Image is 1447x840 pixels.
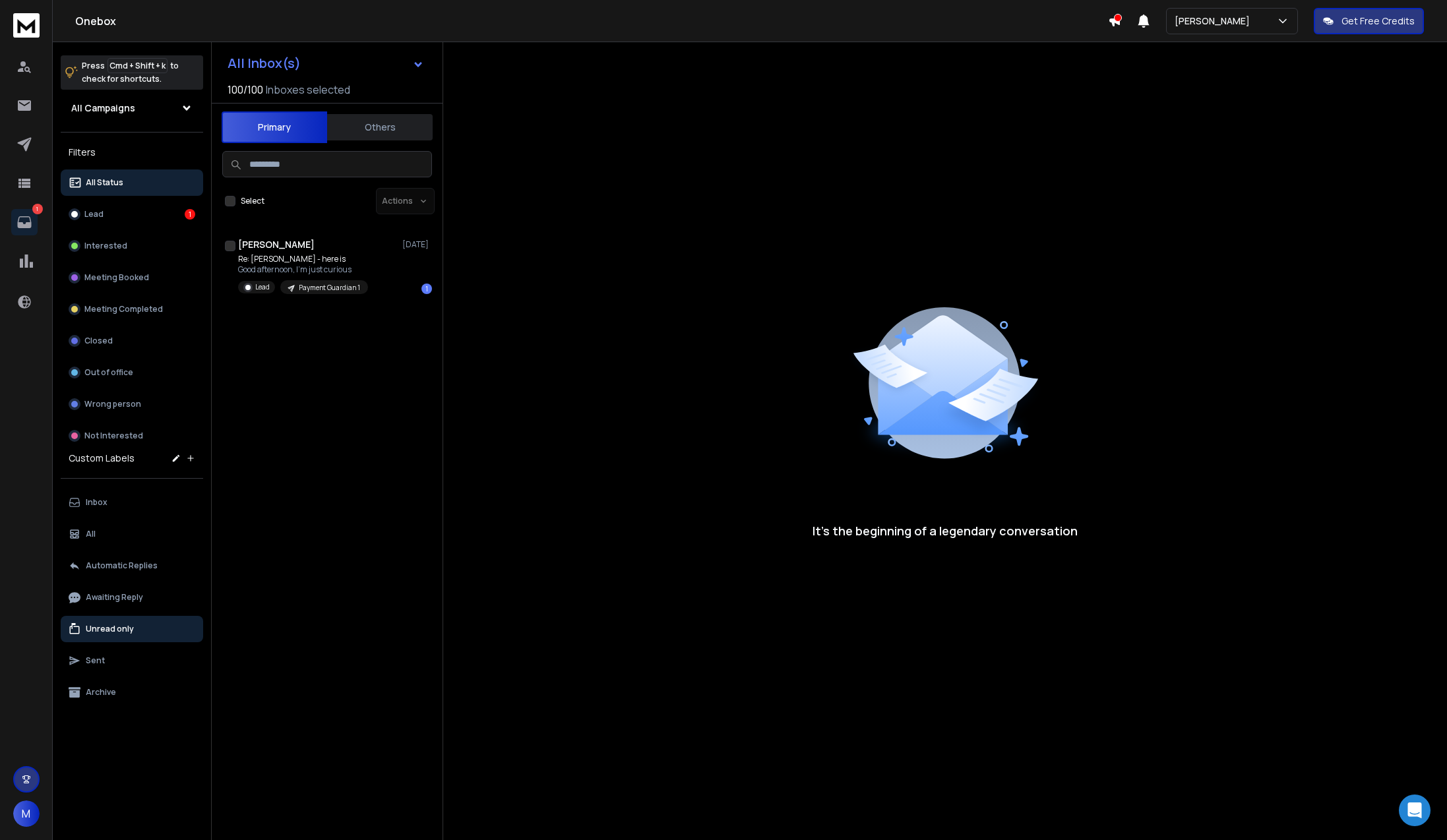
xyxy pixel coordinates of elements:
span: 100 / 100 [228,82,263,98]
button: Primary [222,111,327,143]
button: Get Free Credits [1314,8,1424,34]
p: Archive [86,687,116,698]
p: It’s the beginning of a legendary conversation [813,522,1078,540]
p: Meeting Booked [84,272,149,283]
button: All [61,521,203,547]
button: All Campaigns [61,95,203,121]
button: M [13,800,40,827]
button: Sent [61,647,203,674]
p: Good afternoon, I’m just curious [238,264,368,275]
div: Open Intercom Messenger [1399,795,1431,826]
p: Not Interested [84,431,143,441]
p: All [86,529,96,539]
h3: Filters [61,143,203,162]
p: Automatic Replies [86,560,158,571]
label: Select [241,196,264,206]
p: Awaiting Reply [86,592,143,603]
p: Interested [84,241,127,251]
p: Lead [84,209,104,220]
h1: Onebox [75,13,1108,29]
p: Press to check for shortcuts. [82,59,179,86]
p: Re: [PERSON_NAME] - here is [238,254,368,264]
button: All Status [61,169,203,196]
h3: Custom Labels [69,452,135,465]
h1: All Campaigns [71,102,135,115]
button: Not Interested [61,423,203,449]
button: Inbox [61,489,203,516]
h1: [PERSON_NAME] [238,238,315,251]
p: Out of office [84,367,133,378]
p: [DATE] [402,239,432,250]
p: Lead [255,282,270,292]
p: Inbox [86,497,108,508]
button: Unread only [61,616,203,642]
button: Automatic Replies [61,553,203,579]
div: 1 [421,284,432,294]
img: logo [13,13,40,38]
a: 1 [11,209,38,235]
button: Meeting Completed [61,296,203,322]
p: [PERSON_NAME] [1175,15,1255,28]
h3: Inboxes selected [266,82,350,98]
div: 1 [185,209,195,220]
button: Others [327,113,433,142]
button: Closed [61,328,203,354]
p: Unread only [86,624,134,634]
p: Closed [84,336,113,346]
button: Wrong person [61,391,203,417]
p: Meeting Completed [84,304,163,315]
p: Get Free Credits [1341,15,1415,28]
button: Archive [61,679,203,705]
p: Sent [86,655,105,666]
p: All Status [86,177,123,188]
button: All Inbox(s) [217,50,435,76]
h1: All Inbox(s) [228,57,301,70]
button: Lead1 [61,201,203,227]
button: Meeting Booked [61,264,203,291]
p: Wrong person [84,399,141,409]
p: 1 [32,204,43,214]
button: Out of office [61,359,203,386]
button: Awaiting Reply [61,584,203,611]
button: Interested [61,233,203,259]
p: Payment Guardian 1 [299,283,360,293]
span: Cmd + Shift + k [108,58,168,73]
